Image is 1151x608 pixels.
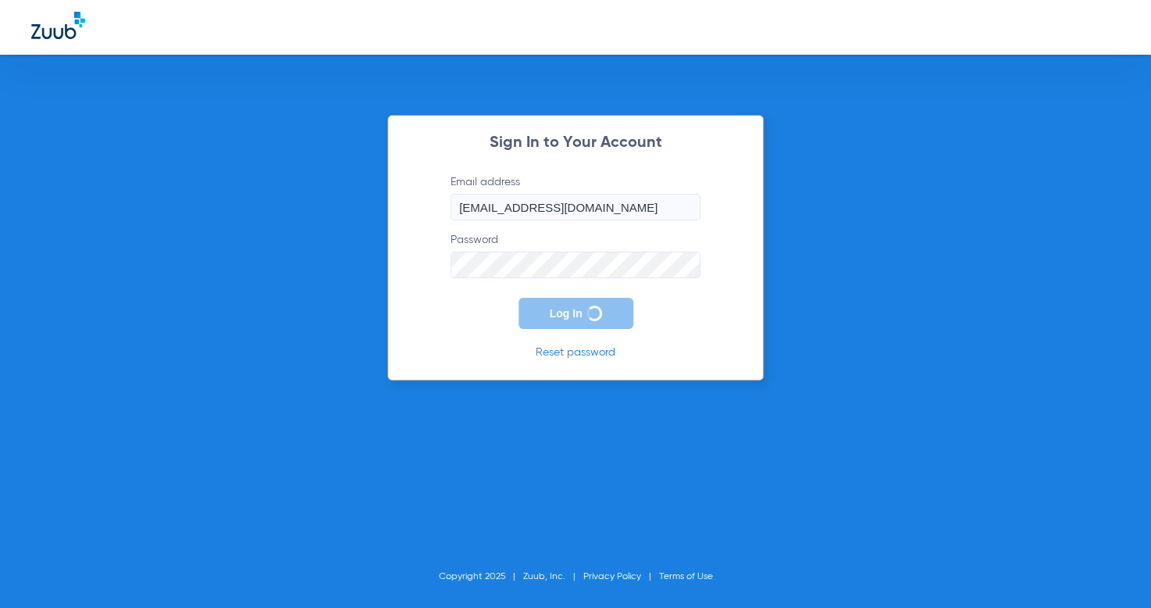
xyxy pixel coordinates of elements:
[536,347,615,358] a: Reset password
[1073,533,1151,608] iframe: Chat Widget
[451,252,700,278] input: Password
[550,307,583,320] span: Log In
[439,569,523,585] li: Copyright 2025
[451,194,700,220] input: Email address
[31,12,85,39] img: Zuub Logo
[427,135,724,151] h2: Sign In to Your Account
[518,298,633,329] button: Log In
[583,572,641,581] a: Privacy Policy
[451,174,700,220] label: Email address
[523,569,583,585] li: Zuub, Inc.
[451,232,700,278] label: Password
[659,572,713,581] a: Terms of Use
